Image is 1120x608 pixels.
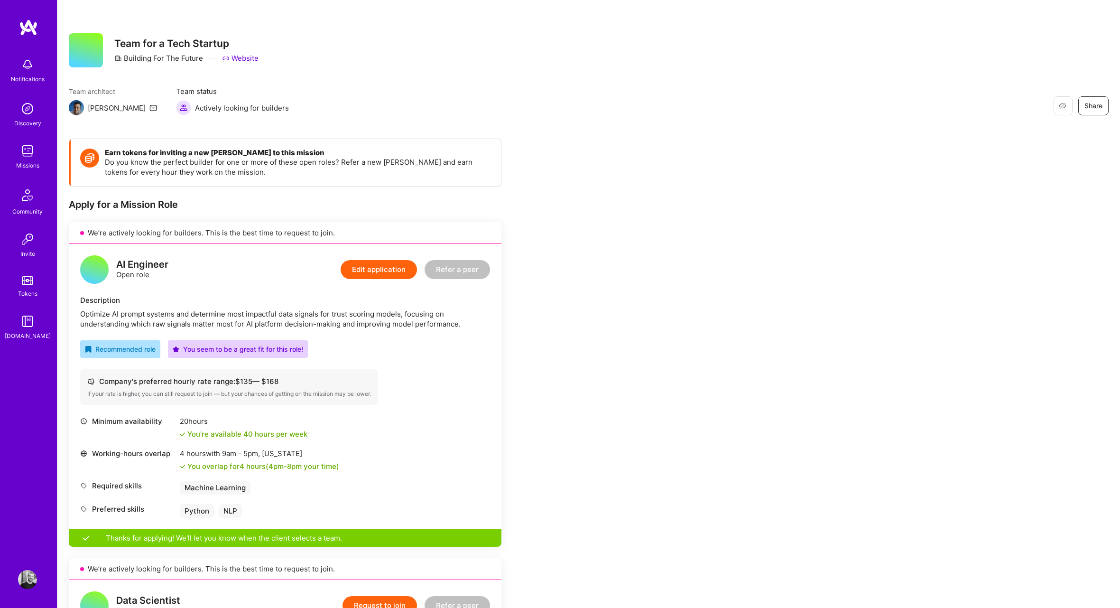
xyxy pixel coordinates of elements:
[180,431,185,437] i: icon Check
[11,74,45,84] div: Notifications
[87,376,371,386] div: Company's preferred hourly rate range: $ 135 — $ 168
[1078,96,1109,115] button: Share
[149,104,157,112] i: icon Mail
[18,55,37,74] img: bell
[18,289,37,299] div: Tokens
[116,596,180,606] div: Data Scientist
[105,149,491,157] h4: Earn tokens for inviting a new [PERSON_NAME] to this mission
[18,99,37,118] img: discovery
[20,249,35,259] div: Invite
[114,37,259,49] h3: Team for a Tech Startup
[5,331,51,341] div: [DOMAIN_NAME]
[80,481,175,491] div: Required skills
[80,416,175,426] div: Minimum availability
[341,260,417,279] button: Edit application
[69,86,157,96] span: Team architect
[220,449,262,458] span: 9am - 5pm ,
[69,222,501,244] div: We’re actively looking for builders. This is the best time to request to join.
[19,19,38,36] img: logo
[116,260,168,270] div: AI Engineer
[180,504,214,518] div: Python
[22,276,33,285] img: tokens
[69,529,501,547] div: Thanks for applying! We'll let you know when the client selects a team.
[18,312,37,331] img: guide book
[114,55,122,62] i: icon CompanyGray
[16,570,39,589] a: User Avatar
[18,141,37,160] img: teamwork
[87,378,94,385] i: icon Cash
[80,450,87,457] i: icon World
[69,198,501,211] div: Apply for a Mission Role
[219,504,242,518] div: NLP
[180,449,339,458] div: 4 hours with [US_STATE]
[114,53,203,63] div: Building For The Future
[18,230,37,249] img: Invite
[16,160,39,170] div: Missions
[69,100,84,115] img: Team Architect
[80,418,87,425] i: icon Clock
[85,346,92,353] i: icon RecommendedBadge
[85,344,156,354] div: Recommended role
[176,86,289,96] span: Team status
[195,103,289,113] span: Actively looking for builders
[69,558,501,580] div: We’re actively looking for builders. This is the best time to request to join.
[14,118,41,128] div: Discovery
[87,390,371,398] div: If your rate is higher, you can still request to join — but your chances of getting on the missio...
[80,482,87,489] i: icon Tag
[180,429,307,439] div: You're available 40 hours per week
[12,206,43,216] div: Community
[173,344,303,354] div: You seem to be a great fit for this role!
[1084,101,1102,111] span: Share
[222,53,259,63] a: Website
[80,504,175,514] div: Preferred skills
[425,260,490,279] button: Refer a peer
[88,103,146,113] div: [PERSON_NAME]
[173,346,179,353] i: icon PurpleStar
[1059,102,1066,110] i: icon EyeClosed
[80,505,87,513] i: icon Tag
[180,481,250,495] div: Machine Learning
[80,295,490,305] div: Description
[187,461,339,471] div: You overlap for 4 hours ( your time)
[268,462,302,471] span: 4pm - 8pm
[80,449,175,458] div: Working-hours overlap
[176,100,191,115] img: Actively looking for builders
[116,260,168,280] div: Open role
[80,309,490,329] div: Optimize AI prompt systems and determine most impactful data signals for trust scoring models, fo...
[16,184,39,206] img: Community
[180,416,307,426] div: 20 hours
[105,157,491,177] p: Do you know the perfect builder for one or more of these open roles? Refer a new [PERSON_NAME] an...
[180,464,185,469] i: icon Check
[80,149,99,168] img: Token icon
[18,570,37,589] img: User Avatar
